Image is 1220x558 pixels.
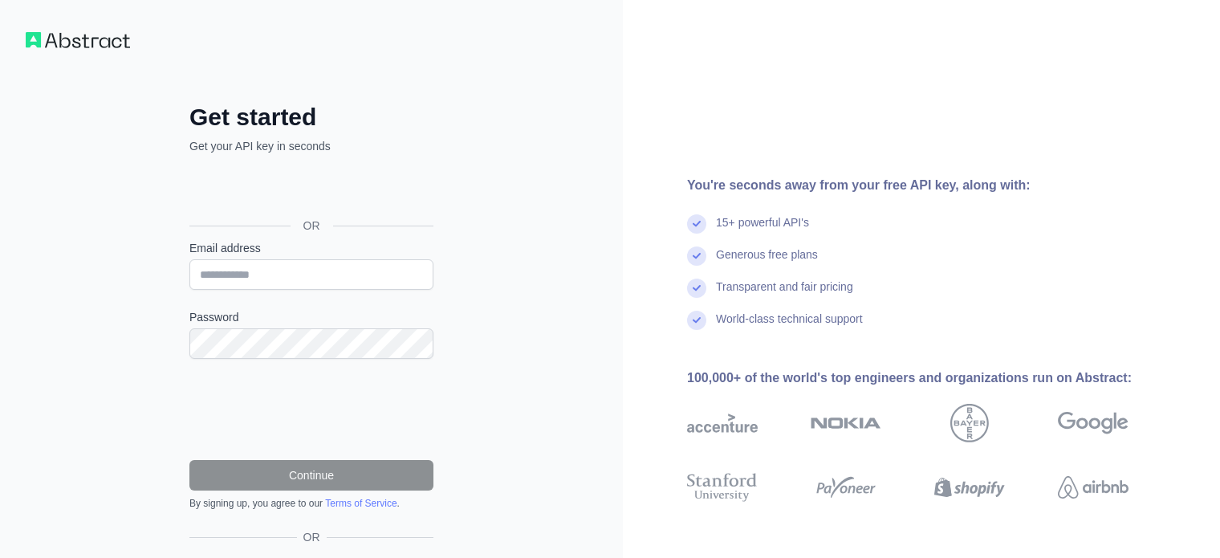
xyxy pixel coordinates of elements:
label: Password [189,309,433,325]
div: 100,000+ of the world's top engineers and organizations run on Abstract: [687,369,1180,388]
div: 15+ powerful API's [716,214,809,246]
div: Transparent and fair pricing [716,279,853,311]
div: Generous free plans [716,246,818,279]
iframe: reCAPTCHA [189,378,433,441]
img: check mark [687,279,706,298]
div: You're seconds away from your free API key, along with: [687,176,1180,195]
h2: Get started [189,103,433,132]
img: Workflow [26,32,130,48]
img: shopify [934,470,1005,505]
div: World-class technical support [716,311,863,343]
p: Get your API key in seconds [189,138,433,154]
img: check mark [687,311,706,330]
div: By signing up, you agree to our . [189,497,433,510]
img: check mark [687,246,706,266]
img: bayer [950,404,989,442]
img: check mark [687,214,706,234]
iframe: Schaltfläche „Über Google anmelden“ [181,172,438,207]
img: accenture [687,404,758,442]
button: Continue [189,460,433,491]
img: google [1058,404,1128,442]
span: OR [291,218,333,234]
img: airbnb [1058,470,1128,505]
img: payoneer [811,470,881,505]
span: OR [297,529,327,545]
a: Terms of Service [325,498,396,509]
img: stanford university [687,470,758,505]
img: nokia [811,404,881,442]
label: Email address [189,240,433,256]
